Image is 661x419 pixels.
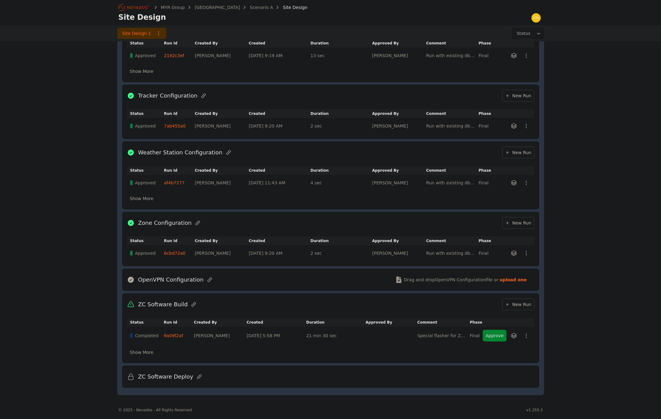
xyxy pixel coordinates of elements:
th: Created By [195,166,249,175]
a: [GEOGRAPHIC_DATA] [195,4,240,10]
th: Created [249,237,311,245]
th: Approved By [366,318,417,327]
th: Status [127,237,164,245]
div: v1.255.3 [527,408,543,413]
td: [DATE] 9:20 AM [249,245,311,261]
th: Created By [195,109,249,118]
td: [PERSON_NAME] [372,48,426,64]
h2: Zone Configuration [138,219,192,227]
button: Drag and dropOpenVPN Configurationfile or upload one [388,271,534,288]
th: Created By [195,237,249,245]
h2: ZC Software Deploy [138,372,193,381]
td: [PERSON_NAME] [195,118,249,134]
a: New Run [502,90,534,102]
td: [PERSON_NAME] [372,245,426,261]
a: MYR Group [161,4,185,10]
td: [PERSON_NAME] [372,118,426,134]
span: Approved [135,52,156,59]
button: Show More [127,65,156,77]
th: Duration [311,237,372,245]
a: Site Design 1 [117,28,166,39]
button: Show More [127,193,156,204]
th: Duration [311,166,372,175]
th: Created By [195,39,249,48]
div: © 2025 - Nevados - All Rights Reserved [118,408,192,413]
td: [PERSON_NAME] [195,48,249,64]
td: [PERSON_NAME] [195,175,249,191]
h2: Tracker Configuration [138,91,198,100]
div: 4 sec [311,180,369,186]
div: Final [470,333,480,339]
img: chris.young@nevados.solar [531,13,541,23]
span: New Run [505,220,531,226]
a: 9a09f2af [164,333,183,338]
a: Scenario A [250,4,273,10]
th: Run Id [164,166,195,175]
th: Created By [194,318,247,327]
h2: OpenVPN Configuration [138,275,204,284]
a: New Run [502,147,534,158]
div: Special flasher for ZC21 replacement [417,333,467,339]
th: Comment [426,39,479,48]
th: Phase [479,237,498,245]
th: Phase [479,109,498,118]
th: Run Id [164,237,195,245]
td: [PERSON_NAME] [194,327,247,345]
th: Comment [426,109,479,118]
div: Final [479,123,494,129]
div: 13 sec [311,52,369,59]
th: Created [249,109,311,118]
div: 2 sec [311,123,369,129]
a: New Run [502,299,534,310]
button: Approve [483,330,506,341]
th: Created [249,166,311,175]
span: Drag and drop OpenVPN Configuration file or [404,277,498,283]
span: Approved [135,180,156,186]
span: Approved [135,250,156,256]
span: New Run [505,301,531,308]
th: Run Id [164,109,195,118]
th: Created [247,318,306,327]
div: Final [479,52,494,59]
th: Approved By [372,237,426,245]
a: 2192c3ef [164,53,184,58]
th: Status [127,109,164,118]
span: Status [514,30,531,36]
h2: ZC Software Build [138,300,188,309]
th: Status [127,39,164,48]
th: Phase [479,39,498,48]
th: Phase [470,318,483,327]
th: Phase [479,166,498,175]
strong: upload one [500,277,527,283]
th: Comment [417,318,470,327]
td: [PERSON_NAME] [195,245,249,261]
h2: Weather Station Configuration [138,148,222,157]
td: [PERSON_NAME] [372,175,426,191]
th: Created [249,39,311,48]
a: 6cbd72a0 [164,251,186,256]
th: Comment [426,166,479,175]
th: Status [127,166,164,175]
button: Status [512,28,544,39]
a: af4b7277 [164,180,185,185]
h1: Site Design [118,12,166,22]
th: Duration [311,39,372,48]
td: [DATE] 9:19 AM [249,48,311,64]
th: Duration [311,109,372,118]
div: Final [479,250,494,256]
th: Approved By [372,39,426,48]
div: Run with existing db values [426,180,476,186]
th: Approved By [372,166,426,175]
td: [DATE] 11:43 AM [249,175,311,191]
div: 21 min 30 sec [306,333,362,339]
td: [DATE] 5:58 PM [247,327,306,345]
div: Final [479,180,494,186]
span: New Run [505,149,531,156]
div: 2 sec [311,250,369,256]
button: Show More [127,346,156,358]
td: [DATE] 9:20 AM [249,118,311,134]
th: Approved By [372,109,426,118]
th: Status [127,318,164,327]
th: Duration [306,318,366,327]
a: New Run [502,217,534,229]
